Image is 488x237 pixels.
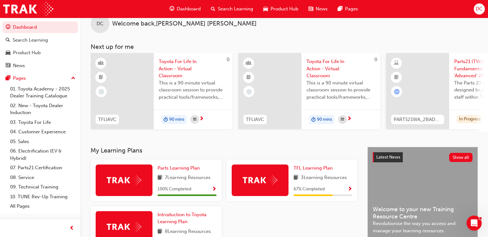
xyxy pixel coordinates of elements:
[311,116,316,124] span: duration-icon
[3,2,53,16] img: Trak
[8,137,78,147] a: 05. Sales
[333,3,363,15] a: pages-iconPages
[8,118,78,127] a: 03. Toyota For Life
[374,57,377,62] span: 0
[164,3,206,15] a: guage-iconDashboard
[306,79,375,101] span: This is a 90 minute virtual classroom session to provide practical tools/frameworks, behaviours a...
[6,38,10,43] span: search-icon
[212,187,217,192] span: Show Progress
[199,116,204,122] span: next-icon
[3,60,78,72] a: News
[3,47,78,59] a: Product Hub
[158,212,206,225] span: Introduction to Toyota Learning Plan
[97,20,104,27] span: DC
[238,53,380,129] a: 0TFLIAVCToyota For Life In Action - Virtual ClassroomThis is a 90 minute virtual classroom sessio...
[348,185,352,193] button: Show Progress
[3,34,78,46] a: Search Learning
[158,186,191,193] span: 100 % Completed
[247,59,251,67] span: learningResourceType_INSTRUCTOR_LED-icon
[159,79,228,101] span: This is a 90 minute virtual classroom session to provide practical tools/frameworks, behaviours a...
[316,5,328,13] span: News
[394,59,399,67] span: learningResourceType_ELEARNING-icon
[218,5,253,13] span: Search Learning
[303,3,333,15] a: news-iconNews
[6,76,10,81] span: pages-icon
[165,174,211,182] span: 7 Learning Resources
[71,74,75,83] span: up-icon
[449,153,473,162] button: Show all
[373,152,473,162] a: Latest NewsShow all
[294,186,325,193] span: 67 % Completed
[8,84,78,101] a: 01. Toyota Academy - 2025 Dealer Training Catalogue
[13,62,25,69] div: News
[8,163,78,173] a: 07. Parts21 Certification
[394,116,442,123] span: PARTS21WA_2BADVSO_0823_EL
[165,228,211,236] span: 8 Learning Resources
[3,20,78,72] button: DashboardSearch LearningProduct HubNews
[13,49,41,56] div: Product Hub
[8,101,78,118] a: 02. New - Toyota Dealer Induction
[394,73,399,82] span: booktick-icon
[164,116,168,124] span: duration-icon
[294,165,335,172] a: TFL Learning Plan
[3,21,78,33] a: Dashboard
[474,3,485,14] button: DC
[8,182,78,192] a: 09. Technical Training
[158,165,200,171] span: Parts Learning Plan
[98,116,116,123] span: TFLIAVC
[8,173,78,182] a: 08. Service
[91,147,357,154] h3: My Learning Plans
[158,165,202,172] a: Parts Learning Plan
[8,192,78,202] a: 10. TUNE Rev-Up Training
[112,20,257,27] span: Welcome back , [PERSON_NAME] [PERSON_NAME]
[227,57,229,62] span: 0
[8,127,78,137] a: 04. Customer Experience
[6,63,10,69] span: news-icon
[177,5,201,13] span: Dashboard
[170,5,174,13] span: guage-icon
[13,75,26,82] div: Pages
[159,58,228,79] span: Toyota For Life In Action - Virtual Classroom
[206,3,258,15] a: search-iconSearch Learning
[376,154,400,160] span: Latest News
[6,25,10,30] span: guage-icon
[211,5,215,13] span: search-icon
[8,201,78,211] a: All Pages
[294,174,298,182] span: book-icon
[263,5,268,13] span: car-icon
[6,50,10,56] span: car-icon
[107,222,141,232] img: Trak
[158,174,162,182] span: book-icon
[3,72,78,84] button: Pages
[99,59,103,67] span: learningResourceType_INSTRUCTOR_LED-icon
[80,43,488,50] h3: Next up for me
[69,224,74,232] span: prev-icon
[247,73,251,82] span: booktick-icon
[294,165,333,171] span: TFL Learning Plan
[467,216,482,231] iframe: Intercom live chat
[271,5,298,13] span: Product Hub
[193,116,196,124] span: calendar-icon
[212,185,217,193] button: Show Progress
[246,116,264,123] span: TFLIAVC
[308,5,313,13] span: news-icon
[8,146,78,163] a: 06. Electrification (EV & Hybrid)
[373,206,473,220] span: Welcome to your new Training Resource Centre
[347,116,352,122] span: next-icon
[341,116,344,124] span: calendar-icon
[158,228,162,236] span: book-icon
[317,116,332,123] span: 90 mins
[169,116,184,123] span: 90 mins
[476,5,483,13] span: DC
[373,220,473,234] span: Revolutionise the way you access and manage your learning resources.
[243,175,277,185] img: Trak
[345,5,358,13] span: Pages
[107,175,141,185] img: Trak
[306,58,375,79] span: Toyota For Life In Action - Virtual Classroom
[91,53,233,129] a: 0TFLIAVCToyota For Life In Action - Virtual ClassroomThis is a 90 minute virtual classroom sessio...
[98,89,104,95] span: learningRecordVerb_NONE-icon
[338,5,342,13] span: pages-icon
[258,3,303,15] a: car-iconProduct Hub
